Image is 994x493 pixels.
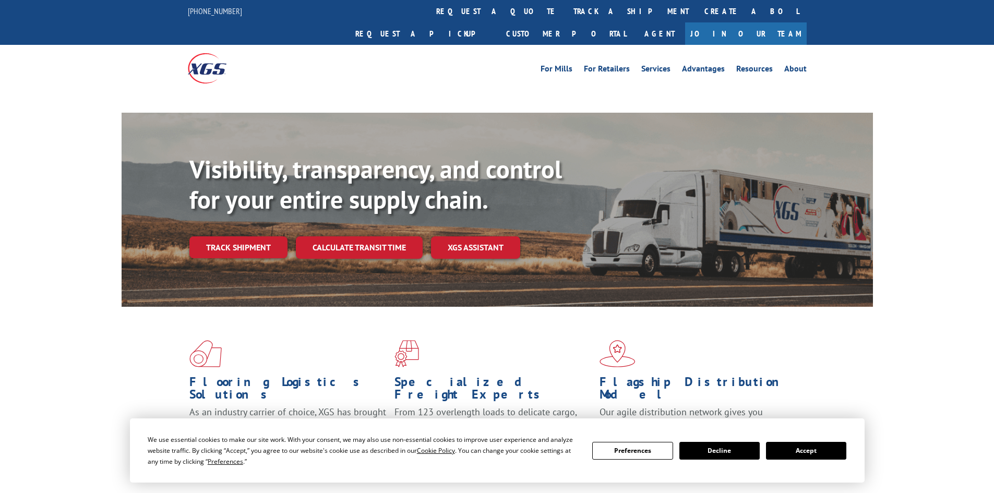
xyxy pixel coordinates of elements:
p: From 123 overlength loads to delicate cargo, our experienced staff knows the best way to move you... [394,406,592,452]
a: Request a pickup [348,22,498,45]
a: [PHONE_NUMBER] [188,6,242,16]
a: Advantages [682,65,725,76]
a: Resources [736,65,773,76]
a: Agent [634,22,685,45]
span: As an industry carrier of choice, XGS has brought innovation and dedication to flooring logistics... [189,406,386,443]
span: Cookie Policy [417,446,455,455]
div: Cookie Consent Prompt [130,418,865,483]
h1: Flagship Distribution Model [600,376,797,406]
img: xgs-icon-focused-on-flooring-red [394,340,419,367]
a: Calculate transit time [296,236,423,259]
span: Our agile distribution network gives you nationwide inventory management on demand. [600,406,792,430]
a: For Mills [541,65,572,76]
button: Accept [766,442,846,460]
a: About [784,65,807,76]
a: For Retailers [584,65,630,76]
h1: Specialized Freight Experts [394,376,592,406]
a: Join Our Team [685,22,807,45]
button: Preferences [592,442,673,460]
a: XGS ASSISTANT [431,236,520,259]
img: xgs-icon-flagship-distribution-model-red [600,340,636,367]
div: We use essential cookies to make our site work. With your consent, we may also use non-essential ... [148,434,580,467]
span: Preferences [208,457,243,466]
button: Decline [679,442,760,460]
img: xgs-icon-total-supply-chain-intelligence-red [189,340,222,367]
a: Services [641,65,670,76]
a: Track shipment [189,236,288,258]
b: Visibility, transparency, and control for your entire supply chain. [189,153,562,215]
h1: Flooring Logistics Solutions [189,376,387,406]
a: Customer Portal [498,22,634,45]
